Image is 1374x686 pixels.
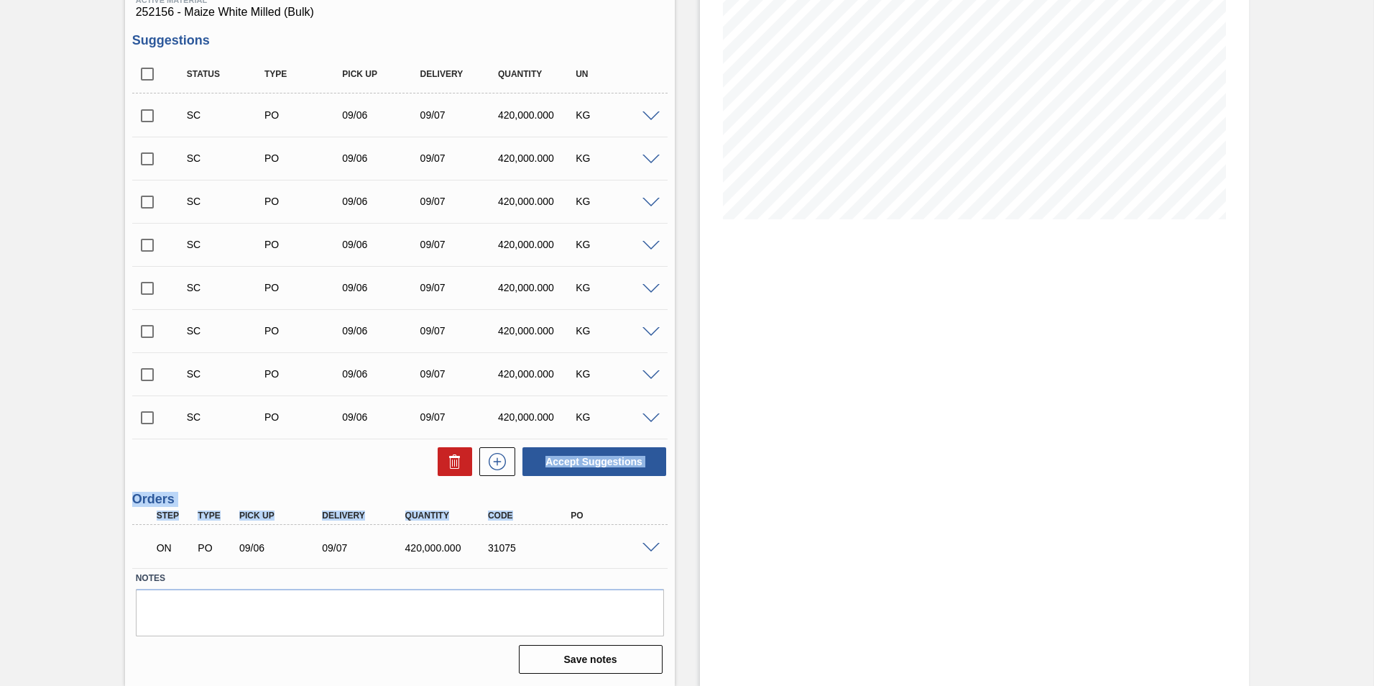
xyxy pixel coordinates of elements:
[430,447,472,476] div: Delete Suggestions
[153,532,196,564] div: Negotiating Order
[338,282,425,293] div: 09/06/2025
[183,325,270,337] div: Suggestion Created
[417,368,504,380] div: 09/07/2025
[494,282,581,293] div: 420,000.000
[261,69,348,79] div: Type
[261,368,348,380] div: Purchase order
[417,411,504,423] div: 09/07/2025
[183,282,270,293] div: Suggestion Created
[338,239,425,250] div: 09/06/2025
[494,69,581,79] div: Quantity
[494,368,581,380] div: 420,000.000
[132,33,668,48] h3: Suggestions
[261,196,348,207] div: Purchase order
[417,152,504,164] div: 09/07/2025
[132,492,668,507] h3: Orders
[572,239,659,250] div: KG
[183,411,270,423] div: Suggestion Created
[494,325,581,337] div: 420,000.000
[519,645,663,674] button: Save notes
[494,411,581,423] div: 420,000.000
[484,511,577,521] div: Code
[261,152,348,164] div: Purchase order
[183,196,270,207] div: Suggestion Created
[236,542,328,554] div: 09/06/2025
[261,239,348,250] div: Purchase order
[338,69,425,79] div: Pick up
[261,109,348,121] div: Purchase order
[194,542,237,554] div: Purchase order
[572,282,659,293] div: KG
[417,109,504,121] div: 09/07/2025
[417,239,504,250] div: 09/07/2025
[572,368,659,380] div: KG
[572,325,659,337] div: KG
[572,411,659,423] div: KG
[494,196,581,207] div: 420,000.000
[236,511,328,521] div: Pick up
[194,511,237,521] div: Type
[338,152,425,164] div: 09/06/2025
[136,568,664,589] label: Notes
[572,196,659,207] div: KG
[522,447,666,476] button: Accept Suggestions
[261,325,348,337] div: Purchase order
[417,325,504,337] div: 09/07/2025
[338,411,425,423] div: 09/06/2025
[417,69,504,79] div: Delivery
[183,368,270,380] div: Suggestion Created
[261,282,348,293] div: Purchase order
[183,152,270,164] div: Suggestion Created
[318,511,411,521] div: Delivery
[494,239,581,250] div: 420,000.000
[261,411,348,423] div: Purchase order
[402,511,494,521] div: Quantity
[472,447,515,476] div: New suggestion
[567,511,660,521] div: PO
[494,152,581,164] div: 420,000.000
[338,368,425,380] div: 09/06/2025
[318,542,411,554] div: 09/07/2025
[183,239,270,250] div: Suggestion Created
[417,196,504,207] div: 09/07/2025
[338,325,425,337] div: 09/06/2025
[572,152,659,164] div: KG
[338,109,425,121] div: 09/06/2025
[572,109,659,121] div: KG
[572,69,659,79] div: UN
[417,282,504,293] div: 09/07/2025
[515,446,668,477] div: Accept Suggestions
[183,109,270,121] div: Suggestion Created
[136,6,664,19] span: 252156 - Maize White Milled (Bulk)
[153,511,196,521] div: Step
[338,196,425,207] div: 09/06/2025
[183,69,270,79] div: Status
[494,109,581,121] div: 420,000.000
[157,542,193,554] p: ON
[484,542,577,554] div: 31075
[402,542,494,554] div: 420,000.000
